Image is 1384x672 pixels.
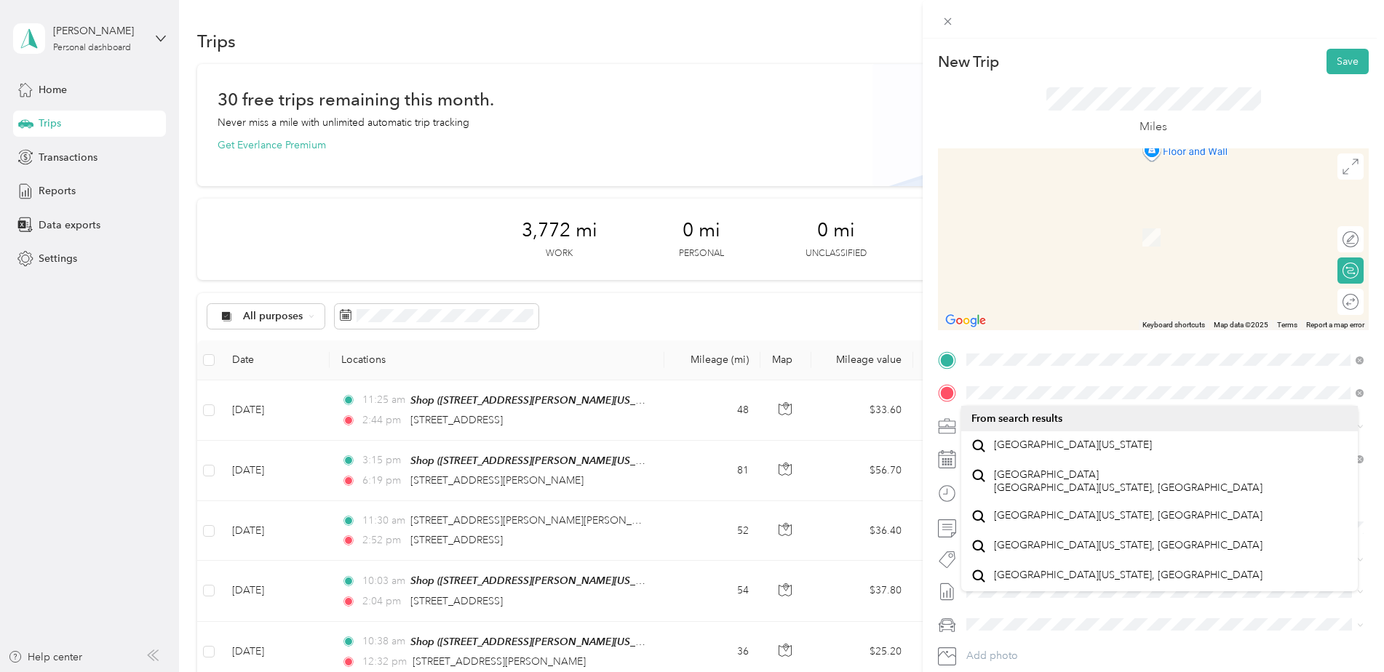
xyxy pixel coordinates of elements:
[1306,321,1364,329] a: Report a map error
[994,439,1152,452] span: [GEOGRAPHIC_DATA][US_STATE]
[1140,118,1167,136] p: Miles
[994,509,1262,522] span: [GEOGRAPHIC_DATA][US_STATE], [GEOGRAPHIC_DATA]
[1277,321,1297,329] a: Terms (opens in new tab)
[938,52,999,72] p: New Trip
[942,311,990,330] a: Open this area in Google Maps (opens a new window)
[994,569,1262,582] span: [GEOGRAPHIC_DATA][US_STATE], [GEOGRAPHIC_DATA]
[994,468,1262,494] span: [GEOGRAPHIC_DATA] [GEOGRAPHIC_DATA][US_STATE], [GEOGRAPHIC_DATA]
[994,539,1262,552] span: [GEOGRAPHIC_DATA][US_STATE], [GEOGRAPHIC_DATA]
[1142,320,1205,330] button: Keyboard shortcuts
[1327,49,1369,74] button: Save
[1303,591,1384,672] iframe: Everlance-gr Chat Button Frame
[961,646,1369,666] button: Add photo
[1214,321,1268,329] span: Map data ©2025
[971,412,1062,425] span: From search results
[942,311,990,330] img: Google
